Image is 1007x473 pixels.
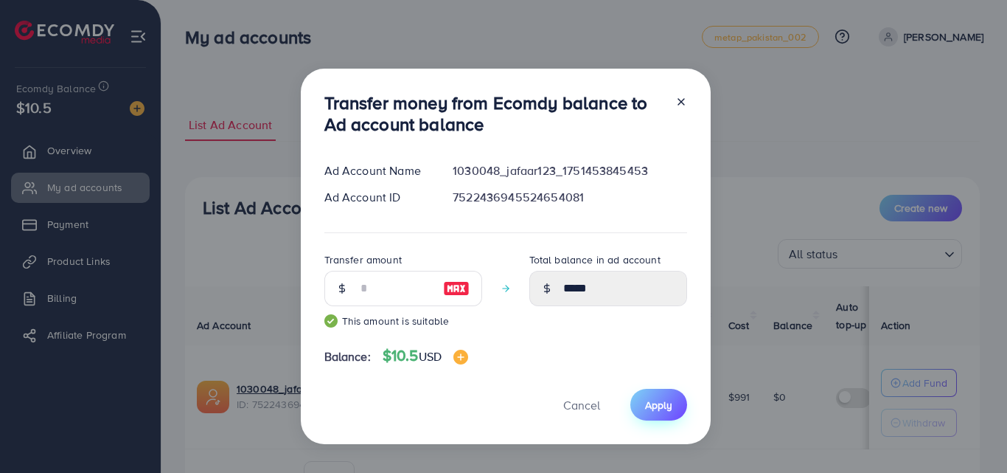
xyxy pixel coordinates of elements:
span: Apply [645,398,672,412]
label: Transfer amount [324,252,402,267]
div: 1030048_jafaar123_1751453845453 [441,162,698,179]
button: Cancel [545,389,619,421]
span: USD [419,348,442,365]
label: Total balance in ad account [529,252,661,267]
small: This amount is suitable [324,314,482,328]
button: Apply [630,389,687,421]
img: guide [324,314,338,328]
h4: $10.5 [383,347,468,365]
h3: Transfer money from Ecomdy balance to Ad account balance [324,92,663,135]
img: image [453,350,468,365]
div: Ad Account ID [313,189,442,206]
img: image [443,280,470,297]
span: Cancel [563,397,600,413]
span: Balance: [324,348,371,365]
div: 7522436945524654081 [441,189,698,206]
div: Ad Account Name [313,162,442,179]
iframe: Chat [944,407,996,462]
